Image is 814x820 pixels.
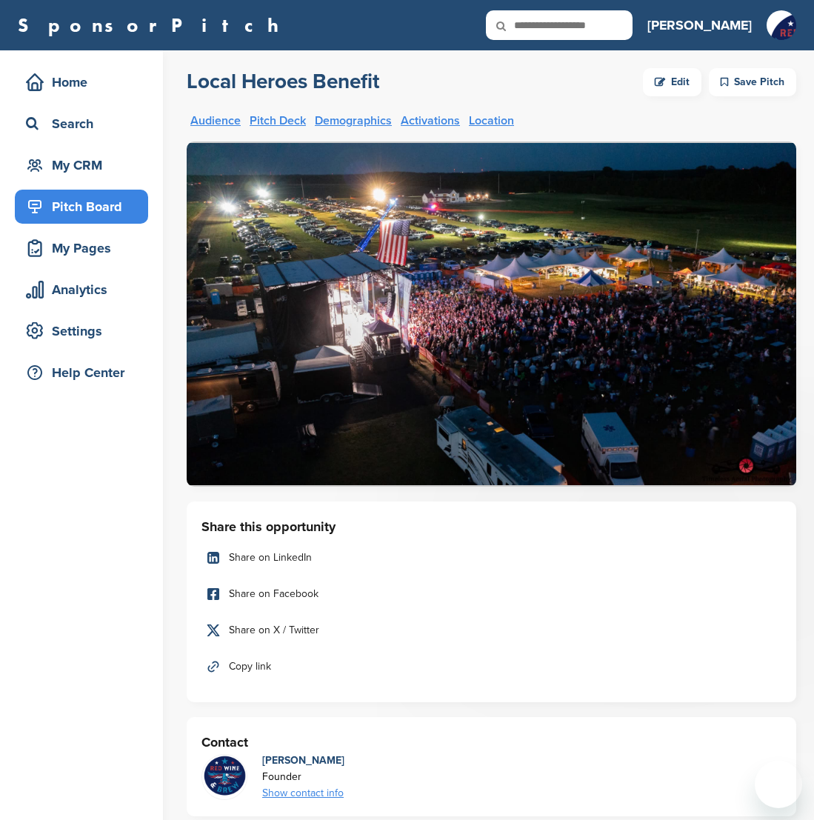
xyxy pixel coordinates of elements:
[229,622,319,639] span: Share on X / Twitter
[201,579,781,610] a: Share on Facebook
[201,516,781,537] h3: Share this opportunity
[262,753,344,769] div: [PERSON_NAME]
[401,115,460,127] a: Activations
[22,110,148,137] div: Search
[755,761,802,808] iframe: Button to launch messaging window
[262,785,344,801] div: Show contact info
[22,359,148,386] div: Help Center
[15,273,148,307] a: Analytics
[15,107,148,141] a: Search
[643,68,701,96] a: Edit
[15,356,148,390] a: Help Center
[18,16,288,35] a: SponsorPitch
[187,68,379,96] a: Local Heroes Benefit
[15,148,148,182] a: My CRM
[201,651,781,682] a: Copy link
[201,732,781,753] h3: Contact
[201,615,781,646] a: Share on X / Twitter
[187,141,796,487] img: Sponsorpitch &
[22,193,148,220] div: Pitch Board
[15,190,148,224] a: Pitch Board
[647,9,752,41] a: [PERSON_NAME]
[229,550,312,566] span: Share on LinkedIn
[469,115,514,127] a: Location
[190,115,241,127] a: Audience
[229,659,271,675] span: Copy link
[15,231,148,265] a: My Pages
[22,152,148,179] div: My CRM
[262,769,344,785] div: Founder
[22,69,148,96] div: Home
[315,115,392,127] a: Demographics
[187,68,379,95] h2: Local Heroes Benefit
[202,755,247,799] img: Screen shot 2025 10 05 at 10.47.51 am
[647,15,752,36] h3: [PERSON_NAME]
[15,65,148,99] a: Home
[201,542,781,573] a: Share on LinkedIn
[229,586,318,602] span: Share on Facebook
[250,115,306,127] a: Pitch Deck
[15,314,148,348] a: Settings
[22,318,148,344] div: Settings
[709,68,796,96] div: Save Pitch
[22,276,148,303] div: Analytics
[22,235,148,261] div: My Pages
